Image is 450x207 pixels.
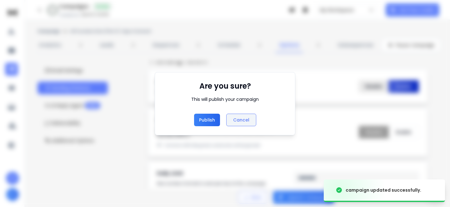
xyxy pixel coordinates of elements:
h1: Are you sure? [199,81,251,91]
button: Cancel [226,114,256,126]
div: campaign updated successfully. [346,187,421,193]
button: Publish [194,114,220,126]
div: This will publish your campaign [191,96,259,102]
